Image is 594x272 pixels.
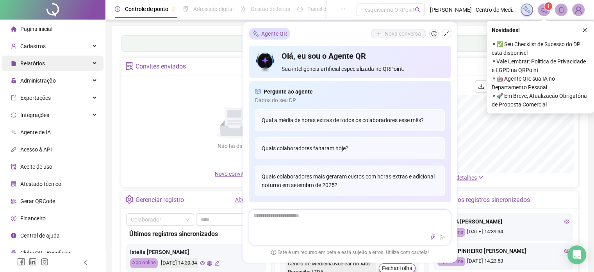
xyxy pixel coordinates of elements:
[249,28,290,40] div: Agente QR
[200,261,205,266] span: eye
[492,40,589,57] span: ⚬ ✅ Seu Checklist de Sucesso do DP está disponível
[160,258,198,268] div: [DATE] 14:39:34
[125,62,134,70] span: solution
[214,261,219,266] span: edit
[264,87,313,96] span: Pergunte ao agente
[437,217,569,226] div: ISTELLA [PERSON_NAME]
[20,26,52,32] span: Página inicial
[11,95,16,101] span: export
[129,229,263,239] div: Últimos registros sincronizados
[444,31,449,36] span: shrink
[573,4,584,16] img: 84904
[20,95,51,101] span: Exportações
[29,258,37,266] span: linkedin
[547,4,550,9] span: 1
[251,6,290,12] span: Gestão de férias
[11,26,16,32] span: home
[558,6,565,13] span: bell
[198,142,270,150] div: Não há dados
[11,147,16,152] span: api
[255,109,445,131] div: Qual a média de horas extras de todos os colaboradores esse mês?
[282,50,444,61] h4: Olá, eu sou o Agente QR
[340,6,346,12] span: ellipsis
[492,26,520,34] span: Novidades !
[41,258,48,266] span: instagram
[564,248,569,254] span: eye
[11,112,16,118] span: sync
[17,258,25,266] span: facebook
[271,249,429,256] span: Este é um recurso em beta e está sujeito a erros. Utilize com cautela!
[437,257,569,266] div: [DATE] 14:23:53
[544,2,552,10] sup: 1
[371,29,426,38] button: Nova conversa
[11,43,16,49] span: user-add
[20,164,52,170] span: Aceite de uso
[11,78,16,83] span: lock
[415,7,421,13] span: search
[447,175,483,181] a: Ver detalhes down
[20,129,51,135] span: Agente de IA
[437,228,569,237] div: [DATE] 14:39:34
[11,164,16,169] span: audit
[83,260,88,265] span: left
[215,171,254,177] span: Novo convite
[431,31,437,36] span: history
[11,181,16,187] span: solution
[207,261,212,266] span: global
[235,196,267,203] a: Abrir registro
[540,6,548,13] span: notification
[11,233,16,238] span: info-circle
[255,166,445,196] div: Quais colaboradores mais geraram custos com horas extras e adicional noturno em setembro de 2025?
[447,175,477,181] span: Ver detalhes
[307,6,338,12] span: Painel do DP
[255,50,276,73] img: icon
[241,6,246,12] span: sun
[136,193,184,207] div: Gerenciar registro
[255,87,260,96] span: read
[567,245,586,264] div: Open Intercom Messenger
[492,57,589,74] span: ⚬ Vale Lembrar: Política de Privacidade e LGPD na QRPoint
[20,77,56,84] span: Administração
[193,6,234,12] span: Admissão digital
[11,198,16,204] span: qrcode
[430,234,435,240] span: thunderbolt
[255,96,445,104] span: Dados do seu DP
[183,6,189,12] span: file-done
[478,175,483,180] span: down
[478,83,484,90] span: download
[11,250,16,256] span: gift
[282,65,444,73] span: Sua inteligência artificial especializada no QRPoint.
[136,60,186,73] div: Convites enviados
[255,137,445,159] div: Quais colaboradores faltaram hoje?
[523,5,531,14] img: sparkle-icon.fc2bf0ac1784a2077858766a79e2daf3.svg
[430,5,516,14] span: [PERSON_NAME] - Centro de Medicina Nuclear do Alto Paranaíba LTDA
[20,181,61,187] span: Atestado técnico
[582,27,587,33] span: close
[171,7,176,12] span: pushpin
[11,216,16,221] span: dollar
[20,60,45,67] span: Relatórios
[297,6,303,12] span: dashboard
[20,198,55,204] span: Gerar QRCode
[443,193,530,207] div: Últimos registros sincronizados
[20,250,71,256] span: Clube QR - Beneficios
[271,249,276,254] span: exclamation-circle
[125,195,134,204] span: setting
[428,232,437,242] button: thunderbolt
[437,247,569,255] div: RIVIELY PINHEIRO [PERSON_NAME]
[20,43,46,49] span: Cadastros
[564,219,569,224] span: eye
[11,61,16,66] span: file
[20,146,52,153] span: Acesso à API
[20,232,60,239] span: Central de ajuda
[492,74,589,92] span: ⚬ 🤖 Agente QR: sua IA no Departamento Pessoal
[20,215,46,222] span: Financeiro
[125,6,168,12] span: Controle de ponto
[115,6,120,12] span: clock-circle
[130,248,262,256] div: Istella [PERSON_NAME]
[492,92,589,109] span: ⚬ 🚀 Em Breve, Atualização Obrigatória de Proposta Comercial
[252,29,260,38] img: sparkle-icon.fc2bf0ac1784a2077858766a79e2daf3.svg
[130,258,158,268] div: App online
[20,112,49,118] span: Integrações
[438,232,448,242] button: send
